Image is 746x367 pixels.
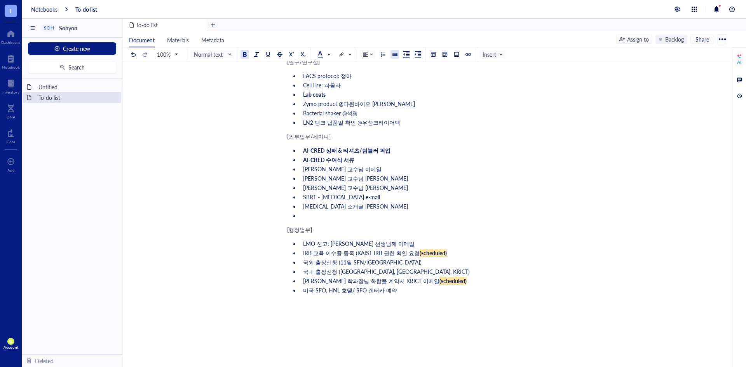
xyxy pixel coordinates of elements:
[287,226,312,233] span: [행정업무]
[303,184,408,191] span: [PERSON_NAME] 교수님 [PERSON_NAME]
[303,193,380,201] span: SBRT - [MEDICAL_DATA] e-mail
[2,77,19,94] a: Inventory
[1,40,21,45] div: Dashboard
[439,277,467,285] span: (scheduled)
[194,51,232,58] span: Normal text
[303,109,358,117] span: Bacterial shaker @석림
[303,118,400,126] span: LN2 탱크 납품일 확인 @우성크라이어텍
[303,100,415,108] span: Zymo product @다윈바이오 [PERSON_NAME]
[31,6,58,13] a: Notebooks
[28,42,116,55] button: Create new
[7,115,16,119] div: DNA
[483,51,503,58] span: Insert
[63,45,90,52] span: Create new
[35,82,118,92] div: Untitled
[303,156,354,163] span: AI-CRED 수여식 서류
[35,357,54,365] div: Deleted
[75,6,97,13] a: To-do list
[35,92,118,103] div: To-do list
[2,52,20,70] a: Notebook
[68,64,85,70] span: Search
[2,90,19,94] div: Inventory
[303,90,326,98] span: Lab coats
[59,24,77,32] span: Sohyon
[44,25,54,31] div: SOH
[303,72,352,80] span: FACS protocol: 정아
[7,102,16,119] a: DNA
[157,51,178,58] span: 100%
[627,35,649,43] div: Assign to
[287,132,331,140] span: [외부업무/세미나]
[9,339,12,344] span: SL
[2,65,20,70] div: Notebook
[303,174,408,182] span: [PERSON_NAME] 교수님 [PERSON_NAME]
[1,28,21,45] a: Dashboard
[303,81,341,89] span: Cell line: 파올라
[129,36,155,44] span: Document
[303,249,420,257] span: IRB 교육 이수증 등록 (KAIST IRB 권한 확인 요청
[201,36,224,44] span: Metadata
[287,58,320,66] span: [연구/연구실]
[690,35,714,44] button: Share
[303,258,422,266] span: 국외 출장신청 (11월 SFN/[GEOGRAPHIC_DATA])
[303,165,382,173] span: [PERSON_NAME] 교수님 이메일
[420,249,447,257] span: (scheduled)
[28,61,116,73] button: Search
[695,36,709,43] span: Share
[303,277,439,285] span: [PERSON_NAME] 학과장님 화합물 계약서 KRICT 이메일
[303,146,390,154] span: AI-CRED 상패 & 티셔츠/텀블러 픽업
[3,345,19,350] div: Account
[303,268,470,275] span: 국내 출장신청 ([GEOGRAPHIC_DATA], [GEOGRAPHIC_DATA], KRICT)
[9,6,13,16] span: T
[303,240,415,247] span: LMO 신고: [PERSON_NAME] 선생님께 이메일
[303,202,408,210] span: [MEDICAL_DATA] 소개글 [PERSON_NAME]
[303,286,397,294] span: 미국 SFO, HNL 호텔/ SFO 렌터카 예약
[737,59,741,65] div: AI
[665,35,684,43] div: Backlog
[7,168,15,172] div: Add
[7,127,15,144] a: Core
[7,139,15,144] div: Core
[167,36,189,44] span: Materials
